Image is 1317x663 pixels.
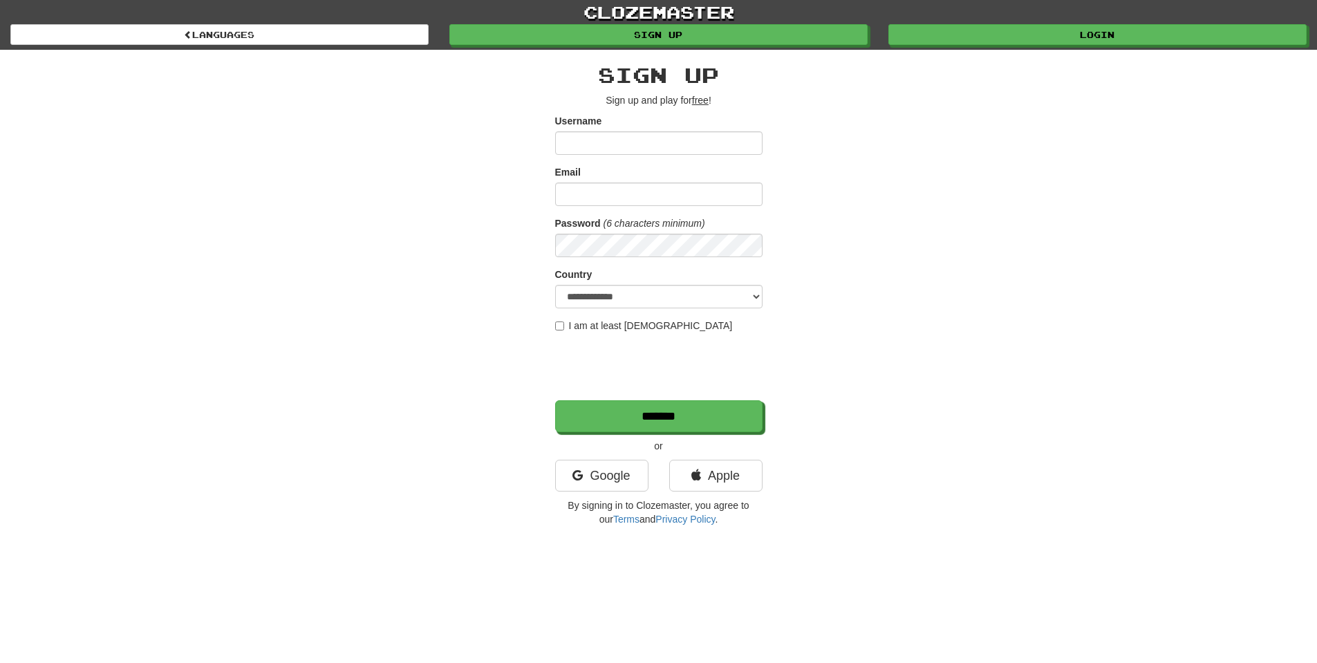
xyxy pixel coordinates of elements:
[692,95,709,106] u: free
[555,319,733,333] label: I am at least [DEMOGRAPHIC_DATA]
[449,24,868,45] a: Sign up
[555,321,564,330] input: I am at least [DEMOGRAPHIC_DATA]
[555,268,592,281] label: Country
[555,339,765,393] iframe: reCAPTCHA
[555,114,602,128] label: Username
[613,514,639,525] a: Terms
[555,216,601,230] label: Password
[555,165,581,179] label: Email
[555,498,763,526] p: By signing in to Clozemaster, you agree to our and .
[10,24,429,45] a: Languages
[888,24,1307,45] a: Login
[655,514,715,525] a: Privacy Policy
[604,218,705,229] em: (6 characters minimum)
[555,93,763,107] p: Sign up and play for !
[669,460,763,492] a: Apple
[555,460,648,492] a: Google
[555,64,763,86] h2: Sign up
[555,439,763,453] p: or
